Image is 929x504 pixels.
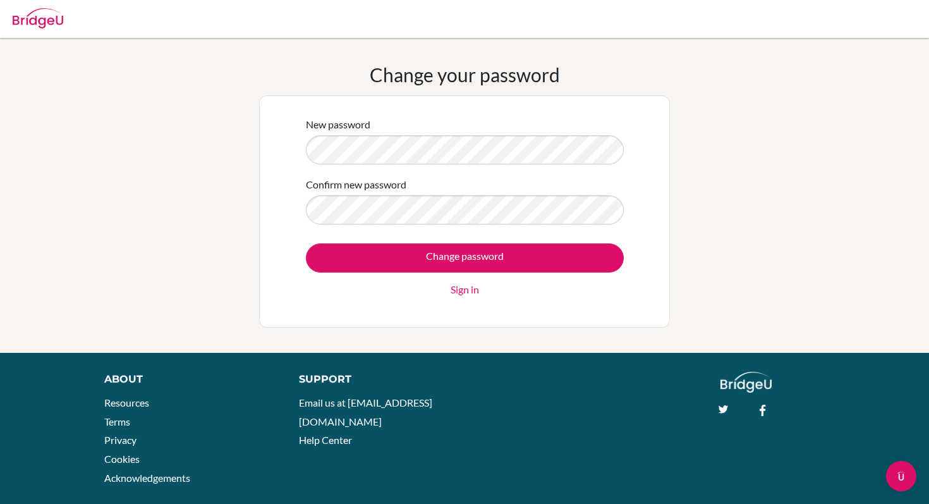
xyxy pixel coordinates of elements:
div: Open Intercom Messenger [886,461,916,491]
h1: Change your password [370,63,560,86]
img: logo_white@2x-f4f0deed5e89b7ecb1c2cc34c3e3d731f90f0f143d5ea2071677605dd97b5244.png [720,372,772,393]
a: Sign in [451,282,479,297]
a: Acknowledgements [104,472,190,484]
div: About [104,372,270,387]
a: Help Center [299,434,352,446]
a: Resources [104,396,149,409]
a: Email us at [EMAIL_ADDRESS][DOMAIN_NAME] [299,396,432,427]
div: Support [299,372,452,387]
a: Privacy [104,434,137,446]
label: New password [306,117,370,132]
input: Change password [306,243,624,273]
a: Cookies [104,453,140,465]
label: Confirm new password [306,177,406,192]
a: Terms [104,415,130,427]
img: Bridge-U [13,8,63,28]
